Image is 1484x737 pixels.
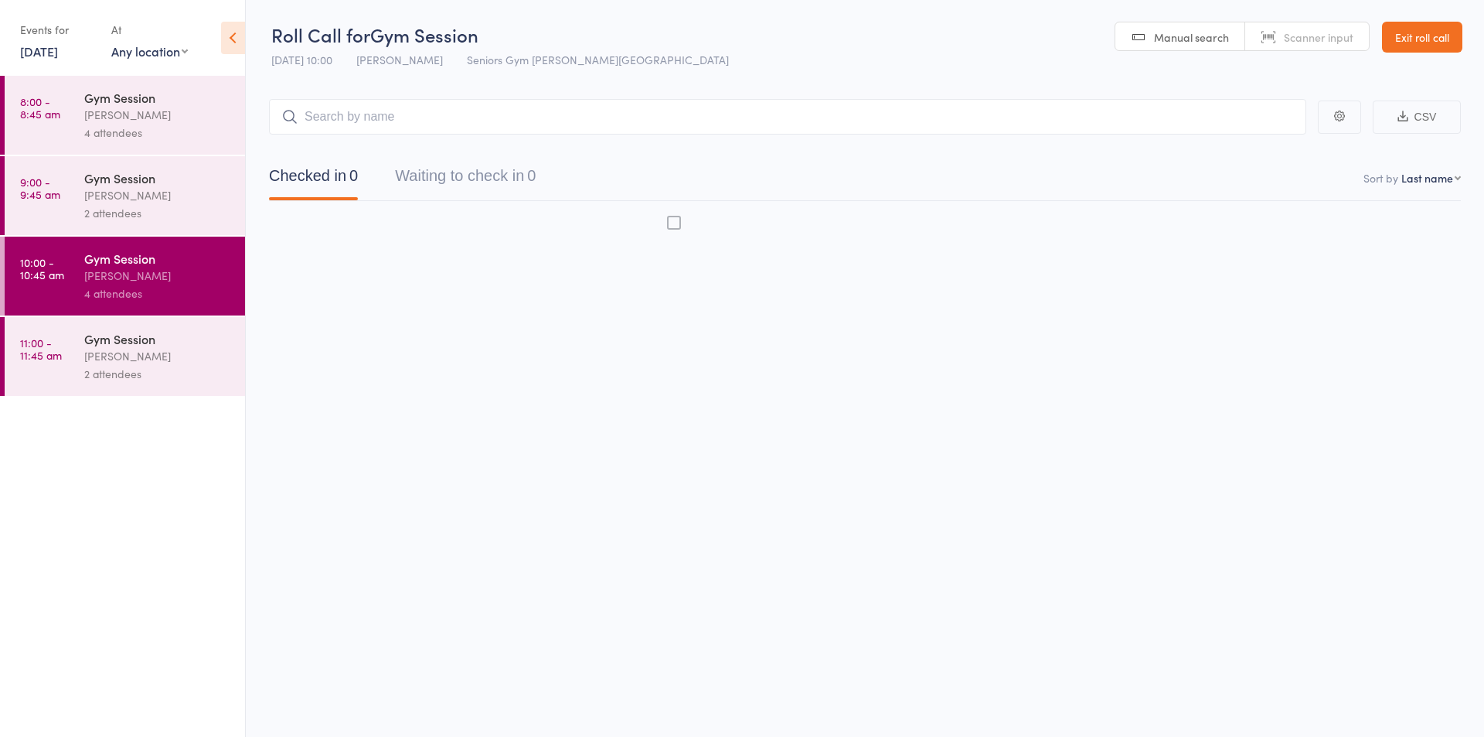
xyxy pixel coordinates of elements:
label: Sort by [1363,170,1398,186]
button: CSV [1373,101,1461,134]
span: Gym Session [370,22,478,47]
div: Gym Session [84,330,232,347]
div: Gym Session [84,250,232,267]
span: Roll Call for [271,22,370,47]
div: [PERSON_NAME] [84,267,232,285]
div: 0 [349,167,358,184]
time: 11:00 - 11:45 am [20,336,62,361]
time: 9:00 - 9:45 am [20,176,60,200]
button: Waiting to check in0 [395,159,536,200]
a: 9:00 -9:45 amGym Session[PERSON_NAME]2 attendees [5,156,245,235]
div: Any location [111,43,188,60]
div: Gym Session [84,89,232,106]
span: Manual search [1154,29,1229,45]
div: At [111,17,188,43]
div: [PERSON_NAME] [84,347,232,365]
span: Seniors Gym [PERSON_NAME][GEOGRAPHIC_DATA] [467,52,729,67]
div: 2 attendees [84,365,232,383]
span: Scanner input [1284,29,1353,45]
button: Checked in0 [269,159,358,200]
div: 2 attendees [84,204,232,222]
input: Search by name [269,99,1306,135]
div: Gym Session [84,169,232,186]
div: 0 [527,167,536,184]
div: Last name [1401,170,1453,186]
div: Events for [20,17,96,43]
a: 10:00 -10:45 amGym Session[PERSON_NAME]4 attendees [5,237,245,316]
span: [DATE] 10:00 [271,52,332,67]
a: Exit roll call [1382,22,1462,53]
a: [DATE] [20,43,58,60]
span: [PERSON_NAME] [356,52,443,67]
div: 4 attendees [84,124,232,142]
a: 11:00 -11:45 amGym Session[PERSON_NAME]2 attendees [5,317,245,396]
div: [PERSON_NAME] [84,106,232,124]
time: 10:00 - 10:45 am [20,256,64,281]
div: 4 attendees [84,285,232,302]
div: [PERSON_NAME] [84,186,232,204]
a: 8:00 -8:45 amGym Session[PERSON_NAME]4 attendees [5,76,245,155]
time: 8:00 - 8:45 am [20,95,60,120]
